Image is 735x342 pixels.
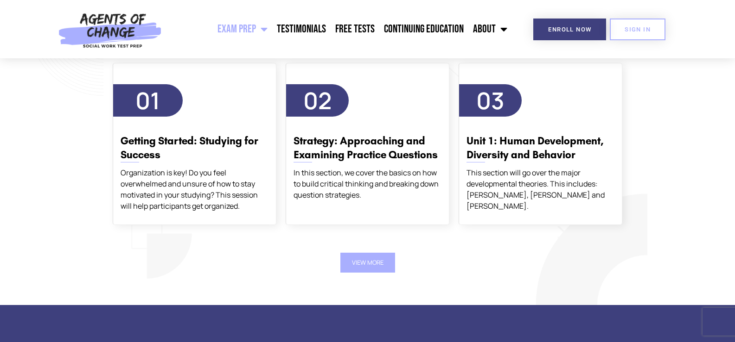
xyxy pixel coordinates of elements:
span: SIGN IN [625,26,651,32]
span: Enroll Now [548,26,591,32]
a: About [468,18,512,41]
h3: Getting Started: Studying for Success [121,134,268,162]
a: Continuing Education [379,18,468,41]
button: View More [340,253,395,273]
div: Organization is key! Do you feel overwhelmed and unsure of how to stay motivated in your studying... [121,167,268,211]
h3: Strategy: Approaching and Examining Practice Questions [294,134,441,162]
span: 02 [303,85,332,116]
a: SIGN IN [610,19,665,40]
span: 01 [135,85,160,116]
a: Enroll Now [533,19,606,40]
a: Exam Prep [213,18,272,41]
a: Testimonials [272,18,331,41]
h3: Unit 1: Human Development, Diversity and Behavior [467,134,614,162]
span: 03 [476,85,505,116]
div: This section will go over the major developmental theories. This includes: [PERSON_NAME], [PERSON... [467,167,614,211]
nav: Menu [166,18,512,41]
div: In this section, we cover the basics on how to build critical thinking and breaking down question... [294,167,441,200]
a: Free Tests [331,18,379,41]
